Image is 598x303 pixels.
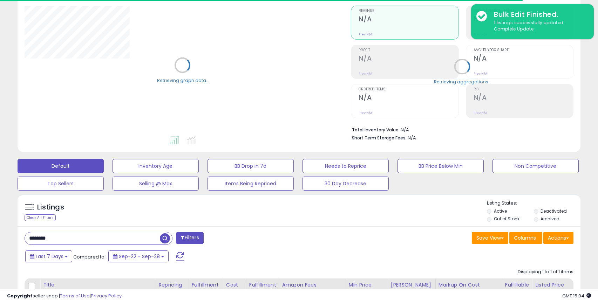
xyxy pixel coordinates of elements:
button: Last 7 Days [25,250,72,262]
button: 30 Day Decrease [303,177,389,191]
div: Amazon Fees [282,281,343,289]
button: Items Being Repriced [208,177,294,191]
label: Archived [541,216,559,222]
a: Terms of Use [60,292,90,299]
div: Title [43,281,152,289]
span: 2025-10-6 15:04 GMT [562,292,591,299]
div: seller snap | | [7,293,122,299]
span: Compared to: [73,254,106,260]
button: Inventory Age [113,159,199,173]
span: Columns [514,234,536,241]
button: Needs to Reprice [303,159,389,173]
span: Sep-22 - Sep-28 [119,253,160,260]
button: Columns [509,232,542,244]
button: Top Sellers [18,177,104,191]
div: Clear All Filters [25,214,56,221]
div: Repricing [158,281,186,289]
div: 1 listings successfully updated. [489,20,589,33]
div: [PERSON_NAME] [391,281,433,289]
label: Out of Stock [494,216,519,222]
div: Bulk Edit Finished. [489,9,589,20]
div: Cost [226,281,243,289]
h5: Listings [37,202,64,212]
a: Privacy Policy [91,292,122,299]
strong: Copyright [7,292,33,299]
button: BB Drop in 7d [208,159,294,173]
label: Deactivated [541,208,567,214]
button: BB Price Below Min [397,159,484,173]
div: Min Price [349,281,385,289]
button: Save View [472,232,508,244]
div: Listed Price [535,281,596,289]
div: Fulfillment Cost [249,281,276,296]
button: Filters [176,232,203,244]
button: Selling @ Max [113,177,199,191]
div: Markup on Cost [439,281,499,289]
div: Fulfillable Quantity [505,281,529,296]
div: Displaying 1 to 1 of 1 items [518,269,573,275]
button: Sep-22 - Sep-28 [108,250,169,262]
div: Retrieving aggregations.. [434,78,490,85]
button: Default [18,159,104,173]
u: Complete Update [494,26,534,32]
div: Fulfillment [192,281,220,289]
button: Non Competitive [492,159,579,173]
button: Actions [543,232,573,244]
span: Last 7 Days [36,253,63,260]
p: Listing States: [487,200,580,207]
div: Retrieving graph data.. [157,77,208,83]
label: Active [494,208,507,214]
